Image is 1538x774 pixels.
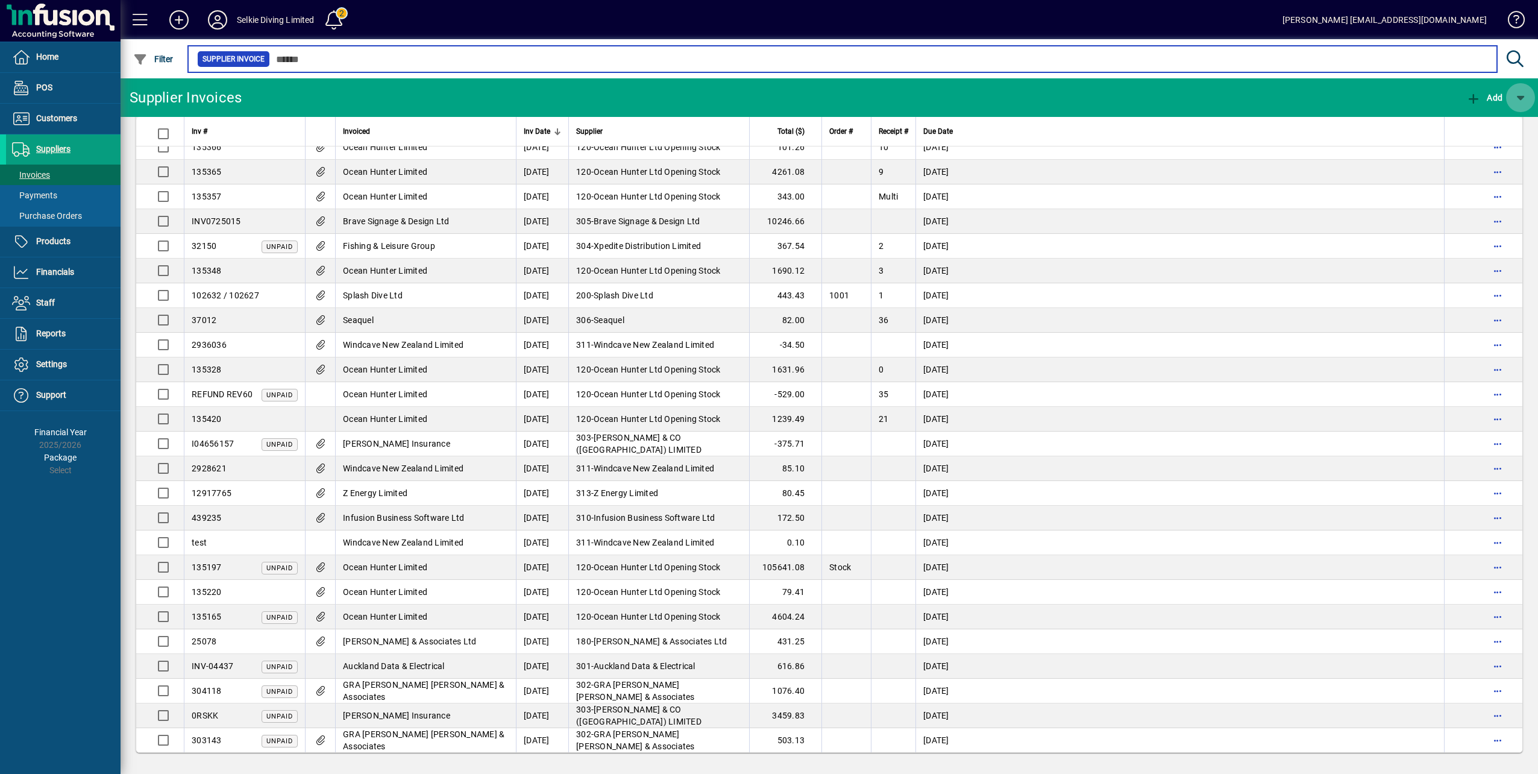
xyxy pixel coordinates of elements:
a: Payments [6,185,121,206]
button: More options [1488,434,1507,453]
span: 120 [576,167,591,177]
button: More options [1488,656,1507,676]
span: 10 [879,142,889,152]
a: Reports [6,319,121,349]
a: Settings [6,350,121,380]
td: [DATE] [915,259,1444,283]
span: 135165 [192,612,222,621]
button: Filter [130,48,177,70]
span: INV0725015 [192,216,241,226]
td: - [568,308,749,333]
span: 303 [576,433,591,442]
span: 0 [879,365,884,374]
span: Seaquel [343,315,374,325]
span: POS [36,83,52,92]
td: [DATE] [915,654,1444,679]
td: [DATE] [915,555,1444,580]
span: Payments [12,190,57,200]
td: [DATE] [516,308,568,333]
span: GRA [PERSON_NAME] [PERSON_NAME] & Associates [343,680,504,702]
td: - [568,605,749,629]
span: Windcave New Zealand Limited [594,538,714,547]
td: [DATE] [915,357,1444,382]
td: [DATE] [516,555,568,580]
td: 616.86 [749,654,821,679]
span: 135365 [192,167,222,177]
a: Customers [6,104,121,134]
span: 37012 [192,315,216,325]
span: Inv Date [524,125,550,138]
div: Inv # [192,125,298,138]
span: Ocean Hunter Limited [343,587,427,597]
span: [PERSON_NAME] Insurance [343,439,450,448]
td: [DATE] [516,703,568,728]
span: 200 [576,291,591,300]
span: 120 [576,389,591,399]
span: Infusion Business Software Ltd [343,513,465,523]
span: Financials [36,267,74,277]
span: 310 [576,513,591,523]
td: [DATE] [915,456,1444,481]
td: 10246.66 [749,209,821,234]
td: 79.41 [749,580,821,605]
div: Selkie Diving Limited [237,10,315,30]
span: 301 [576,661,591,671]
td: [DATE] [516,283,568,308]
span: Infusion Business Software Ltd [594,513,715,523]
td: [DATE] [516,629,568,654]
span: 120 [576,612,591,621]
a: Support [6,380,121,411]
span: Ocean Hunter Ltd Opening Stock [594,587,721,597]
td: [DATE] [516,432,568,456]
span: Xpedite Distribution Limited [594,241,701,251]
span: Ocean Hunter Ltd Opening Stock [594,414,721,424]
span: Ocean Hunter Limited [343,414,427,424]
td: [DATE] [915,160,1444,184]
a: Invoices [6,165,121,185]
button: More options [1488,236,1507,256]
span: Home [36,52,58,61]
span: Unpaid [266,713,293,720]
span: Unpaid [266,243,293,251]
span: Reports [36,329,66,338]
span: 311 [576,538,591,547]
span: 302 [576,729,591,739]
span: 439235 [192,513,222,523]
td: 172.50 [749,506,821,530]
span: Ocean Hunter Limited [343,612,427,621]
td: [DATE] [915,283,1444,308]
span: 120 [576,142,591,152]
span: 2928621 [192,464,227,473]
td: 343.00 [749,184,821,209]
span: 135328 [192,365,222,374]
span: Due Date [923,125,953,138]
span: Unpaid [266,564,293,572]
span: Unpaid [266,688,293,696]
span: 102632 / 102627 [192,291,259,300]
td: [DATE] [516,234,568,259]
button: More options [1488,212,1507,231]
span: [PERSON_NAME] & CO ([GEOGRAPHIC_DATA]) LIMITED [576,705,702,726]
td: [DATE] [516,407,568,432]
div: [PERSON_NAME] [EMAIL_ADDRESS][DOMAIN_NAME] [1282,10,1487,30]
button: More options [1488,385,1507,404]
span: Add [1466,93,1502,102]
td: - [568,184,749,209]
span: Total ($) [777,125,805,138]
span: Order # [829,125,853,138]
span: 135357 [192,192,222,201]
td: - [568,209,749,234]
span: Settings [36,359,67,369]
span: 303 [576,705,591,714]
button: More options [1488,286,1507,305]
span: GRA [PERSON_NAME] [PERSON_NAME] & Associates [343,729,504,751]
button: More options [1488,681,1507,700]
td: 4261.08 [749,160,821,184]
span: 120 [576,365,591,374]
td: - [568,580,749,605]
td: [DATE] [915,679,1444,703]
td: 85.10 [749,456,821,481]
td: [DATE] [915,333,1444,357]
span: 135420 [192,414,222,424]
span: 303143 [192,735,222,745]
